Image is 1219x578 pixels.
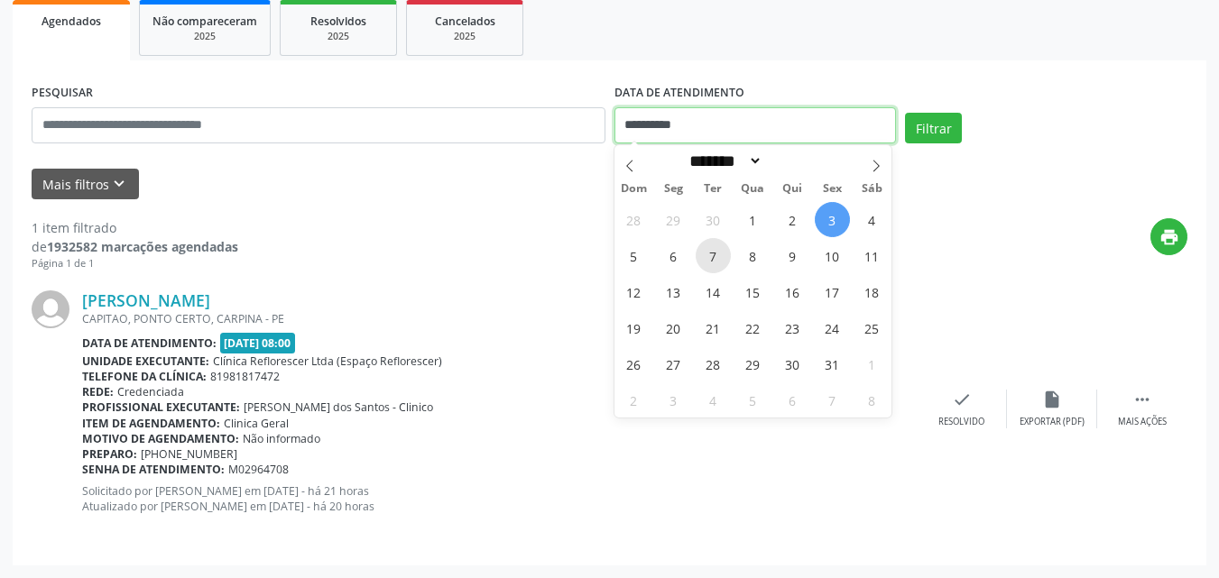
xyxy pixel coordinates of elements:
b: Item de agendamento: [82,416,220,431]
div: 2025 [152,30,257,43]
i: insert_drive_file [1042,390,1062,409]
span: [DATE] 08:00 [220,333,296,353]
button: Mais filtroskeyboard_arrow_down [32,169,139,200]
div: 2025 [293,30,383,43]
span: Outubro 19, 2025 [616,310,651,345]
img: img [32,290,69,328]
label: PESQUISAR [32,79,93,107]
span: M02964708 [228,462,289,477]
span: Novembro 8, 2025 [854,382,890,417]
span: Outubro 9, 2025 [775,238,810,273]
i:  [1132,390,1152,409]
span: Clinica Geral [224,416,289,431]
span: Qui [772,183,812,195]
span: Outubro 5, 2025 [616,238,651,273]
div: Exportar (PDF) [1020,416,1085,428]
span: Outubro 26, 2025 [616,346,651,381]
span: Setembro 28, 2025 [616,202,651,237]
i: check [952,390,972,409]
span: Outubro 28, 2025 [696,346,731,381]
b: Motivo de agendamento: [82,431,239,446]
span: Outubro 1, 2025 [735,202,771,237]
div: Página 1 de 1 [32,256,238,271]
span: Resolvidos [310,14,366,29]
select: Month [684,151,763,170]
div: CAPITAO, PONTO CERTO, CARPINA - PE [82,311,917,326]
span: Novembro 4, 2025 [696,382,731,417]
button: Filtrar [905,113,962,143]
b: Data de atendimento: [82,335,217,351]
span: Outubro 22, 2025 [735,310,771,345]
label: DATA DE ATENDIMENTO [614,79,744,107]
span: Não compareceram [152,14,257,29]
span: [PERSON_NAME] dos Santos - Clinico [244,399,433,415]
span: Outubro 2, 2025 [775,202,810,237]
i: keyboard_arrow_down [109,174,129,194]
i: print [1159,227,1179,247]
button: print [1150,218,1187,255]
span: Novembro 7, 2025 [815,382,850,417]
div: Resolvido [938,416,984,428]
span: Outubro 31, 2025 [815,346,850,381]
span: Agendados [42,14,101,29]
span: Outubro 27, 2025 [656,346,691,381]
span: Cancelados [435,14,495,29]
span: Outubro 25, 2025 [854,310,890,345]
span: Seg [653,183,693,195]
span: Dom [614,183,654,195]
span: Outubro 20, 2025 [656,310,691,345]
span: Setembro 29, 2025 [656,202,691,237]
span: Outubro 21, 2025 [696,310,731,345]
strong: 1932582 marcações agendadas [47,238,238,255]
span: Sex [812,183,852,195]
b: Unidade executante: [82,353,209,369]
span: Novembro 2, 2025 [616,382,651,417]
span: Outubro 8, 2025 [735,238,771,273]
span: Não informado [243,431,320,446]
span: 81981817472 [210,369,280,384]
span: Outubro 11, 2025 [854,238,890,273]
span: Outubro 10, 2025 [815,238,850,273]
span: Setembro 30, 2025 [696,202,731,237]
span: Clínica Reflorescer Ltda (Espaço Reflorescer) [213,353,442,369]
span: Outubro 3, 2025 [815,202,850,237]
span: Ter [693,183,733,195]
span: Outubro 29, 2025 [735,346,771,381]
div: Mais ações [1118,416,1167,428]
div: 2025 [420,30,510,43]
b: Preparo: [82,446,137,462]
div: 1 item filtrado [32,218,238,237]
input: Year [762,151,822,170]
span: Outubro 6, 2025 [656,238,691,273]
span: [PHONE_NUMBER] [141,446,237,462]
span: Outubro 17, 2025 [815,274,850,309]
b: Senha de atendimento: [82,462,225,477]
span: Outubro 13, 2025 [656,274,691,309]
b: Rede: [82,384,114,399]
span: Outubro 14, 2025 [696,274,731,309]
span: Outubro 24, 2025 [815,310,850,345]
span: Qua [733,183,772,195]
span: Novembro 5, 2025 [735,382,771,417]
span: Outubro 16, 2025 [775,274,810,309]
span: Outubro 15, 2025 [735,274,771,309]
div: de [32,237,238,256]
span: Novembro 1, 2025 [854,346,890,381]
a: [PERSON_NAME] [82,290,210,310]
span: Outubro 7, 2025 [696,238,731,273]
span: Novembro 6, 2025 [775,382,810,417]
span: Outubro 18, 2025 [854,274,890,309]
span: Outubro 23, 2025 [775,310,810,345]
span: Credenciada [117,384,184,399]
p: Solicitado por [PERSON_NAME] em [DATE] - há 21 horas Atualizado por [PERSON_NAME] em [DATE] - há ... [82,483,917,514]
b: Telefone da clínica: [82,369,207,384]
span: Outubro 4, 2025 [854,202,890,237]
span: Outubro 30, 2025 [775,346,810,381]
span: Sáb [852,183,891,195]
span: Outubro 12, 2025 [616,274,651,309]
span: Novembro 3, 2025 [656,382,691,417]
b: Profissional executante: [82,399,240,415]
